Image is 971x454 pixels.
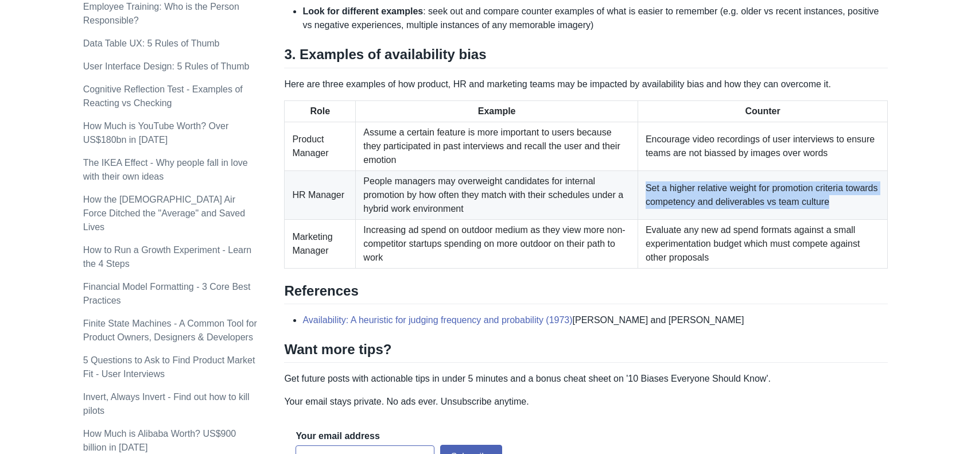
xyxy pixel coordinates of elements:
[83,282,251,305] a: Financial Model Formatting - 3 Core Best Practices
[356,100,638,122] th: Example
[285,219,356,268] td: Marketing Manager
[638,100,887,122] th: Counter
[83,319,257,342] a: Finite State Machines - A Common Tool for Product Owners, Designers & Developers
[284,341,888,363] h2: Want more tips?
[83,84,243,108] a: Cognitive Reflection Test - Examples of Reacting vs Checking
[284,395,888,409] p: Your email stays private. No ads ever. Unsubscribe anytime.
[302,6,423,16] strong: Look for different examples
[83,61,250,71] a: User Interface Design: 5 Rules of Thumb
[302,5,888,32] li: : seek out and compare counter examples of what is easier to remember (e.g. older vs recent insta...
[83,2,239,25] a: Employee Training: Who is the Person Responsible?
[83,245,251,269] a: How to Run a Growth Experiment - Learn the 4 Steps
[83,392,250,416] a: Invert, Always Invert - Find out how to kill pilots
[284,77,888,91] p: Here are three examples of how product, HR and marketing teams may be impacted by availability bi...
[285,100,356,122] th: Role
[302,315,572,325] a: Availability: A heuristic for judging frequency and probability (1973)
[638,122,887,170] td: Encourage video recordings of user interviews to ensure teams are not biassed by images over words
[356,170,638,219] td: People managers may overweight candidates for internal promotion by how often they match with the...
[356,219,638,268] td: Increasing ad spend on outdoor medium as they view more non-competitor startups spending on more ...
[356,122,638,170] td: Assume a certain feature is more important to users because they participated in past interviews ...
[83,158,248,181] a: The IKEA Effect - Why people fall in love with their own ideas
[83,121,228,145] a: How Much is YouTube Worth? Over US$180bn in [DATE]
[83,429,236,452] a: How Much is Alibaba Worth? US$900 billion in [DATE]
[284,46,888,68] h2: 3. Examples of availability bias
[284,282,888,304] h2: References
[638,219,887,268] td: Evaluate any new ad spend formats against a small experimentation budget which must compete again...
[285,170,356,219] td: HR Manager
[83,38,220,48] a: Data Table UX: 5 Rules of Thumb
[83,195,245,232] a: How the [DEMOGRAPHIC_DATA] Air Force Ditched the "Average" and Saved Lives
[296,430,379,443] label: Your email address
[284,372,888,386] p: Get future posts with actionable tips in under 5 minutes and a bonus cheat sheet on '10 Biases Ev...
[83,355,255,379] a: 5 Questions to Ask to Find Product Market Fit - User Interviews
[302,313,888,327] li: [PERSON_NAME] and [PERSON_NAME]
[285,122,356,170] td: Product Manager
[638,170,887,219] td: Set a higher relative weight for promotion criteria towards competency and deliverables vs team c...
